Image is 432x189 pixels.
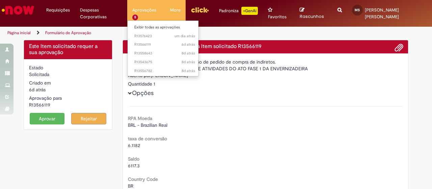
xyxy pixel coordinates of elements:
img: click_logo_yellow_360x200.png [191,5,209,15]
div: Solicitada [29,71,107,78]
button: Aprovar [30,113,65,124]
span: 6117.3 [128,163,140,169]
span: um dia atrás [174,33,195,39]
span: Requisições [46,7,70,14]
h4: Este Item solicitado requer a sua aprovação [29,44,107,55]
div: R13566119 [29,101,107,108]
a: Aberto R13558643 : [128,50,202,57]
label: Estado [29,64,43,71]
span: 8d atrás [182,51,195,56]
span: [PERSON_NAME] [PERSON_NAME] [365,7,399,20]
span: Despesas Corporativas [80,7,122,20]
span: 6.1182 [128,142,140,148]
div: MATERIAIS UTILIZADOS DURANTE ATIVIDADES DO ATO FASE 1 DA ENVERNIZADEIRA [128,65,403,72]
p: +GenAi [241,7,258,15]
b: Saldo [128,156,139,162]
span: R13558643 [134,51,195,56]
a: Aberto R13556782 : [128,67,202,75]
a: Rascunhos [300,7,327,20]
span: Rascunhos [300,13,324,20]
button: Rejeitar [71,113,106,124]
span: R13566119 [134,42,195,47]
label: Criado em [29,79,51,86]
a: Aberto R13543675 : [128,58,202,66]
a: Aberto R13576423 : [128,32,202,40]
span: BRL - Brazilian Real [128,122,167,128]
label: Aprovação para [29,95,62,101]
span: BR [128,183,133,189]
span: Favoritos [268,14,287,20]
ul: Trilhas de página [5,27,283,39]
span: 6d atrás [182,42,195,47]
div: [PERSON_NAME] [128,72,403,80]
span: MS [355,8,360,12]
span: R13543675 [134,60,195,65]
b: Country Code [128,176,158,182]
span: More [170,7,181,14]
span: 6d atrás [29,87,46,93]
span: 8d atrás [182,68,195,73]
div: Quantidade 1 [128,80,403,87]
span: R13556782 [134,68,195,74]
a: Página inicial [7,30,31,36]
a: Formulário de Aprovação [45,30,91,36]
a: Aberto R13566119 : [128,41,202,48]
img: ServiceNow [1,3,35,17]
time: 25/09/2025 11:24:49 [29,87,46,93]
span: 8d atrás [182,60,195,65]
a: Exibir todas as aprovações [128,24,202,31]
ul: Aprovações [127,20,199,76]
div: 25/09/2025 11:24:49 [29,86,107,93]
b: RPA Moeda [128,115,152,121]
h4: Solicitação de aprovação para Item solicitado R13566119 [128,44,403,50]
div: Chamado destinado para a geração de pedido de compra de indiretos. [128,58,403,65]
span: 5 [132,15,138,20]
div: Padroniza [219,7,258,15]
span: R13576423 [134,33,195,39]
time: 22/09/2025 17:54:47 [182,68,195,73]
time: 22/09/2025 22:16:31 [182,60,195,65]
b: taxa de conversão [128,136,167,142]
span: Aprovações [132,7,156,14]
